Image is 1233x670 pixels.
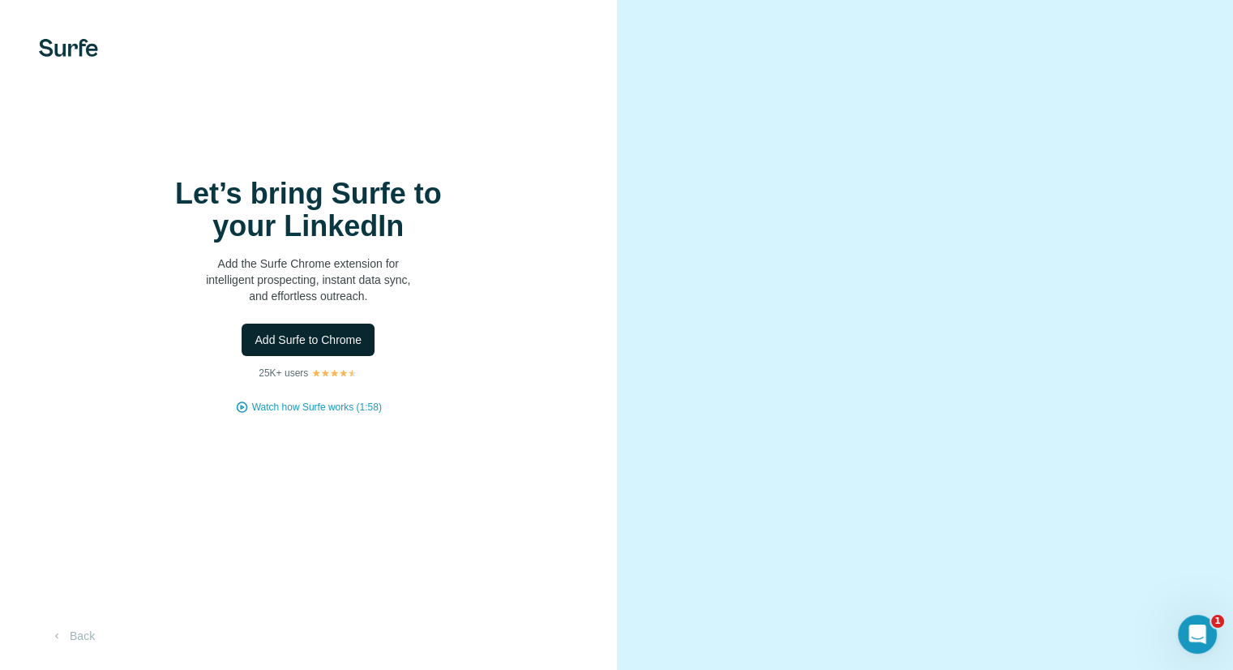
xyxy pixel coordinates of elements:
button: Watch how Surfe works (1:58) [252,400,382,414]
img: Rating Stars [311,368,357,378]
p: Add the Surfe Chrome extension for intelligent prospecting, instant data sync, and effortless out... [146,256,470,304]
iframe: Intercom live chat [1178,615,1217,654]
img: Surfe's logo [39,39,98,57]
button: Add Surfe to Chrome [242,324,375,356]
p: 25K+ users [259,366,308,380]
h1: Let’s bring Surfe to your LinkedIn [146,178,470,243]
button: Back [39,621,106,651]
span: 1 [1211,615,1224,628]
span: Add Surfe to Chrome [255,332,362,348]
